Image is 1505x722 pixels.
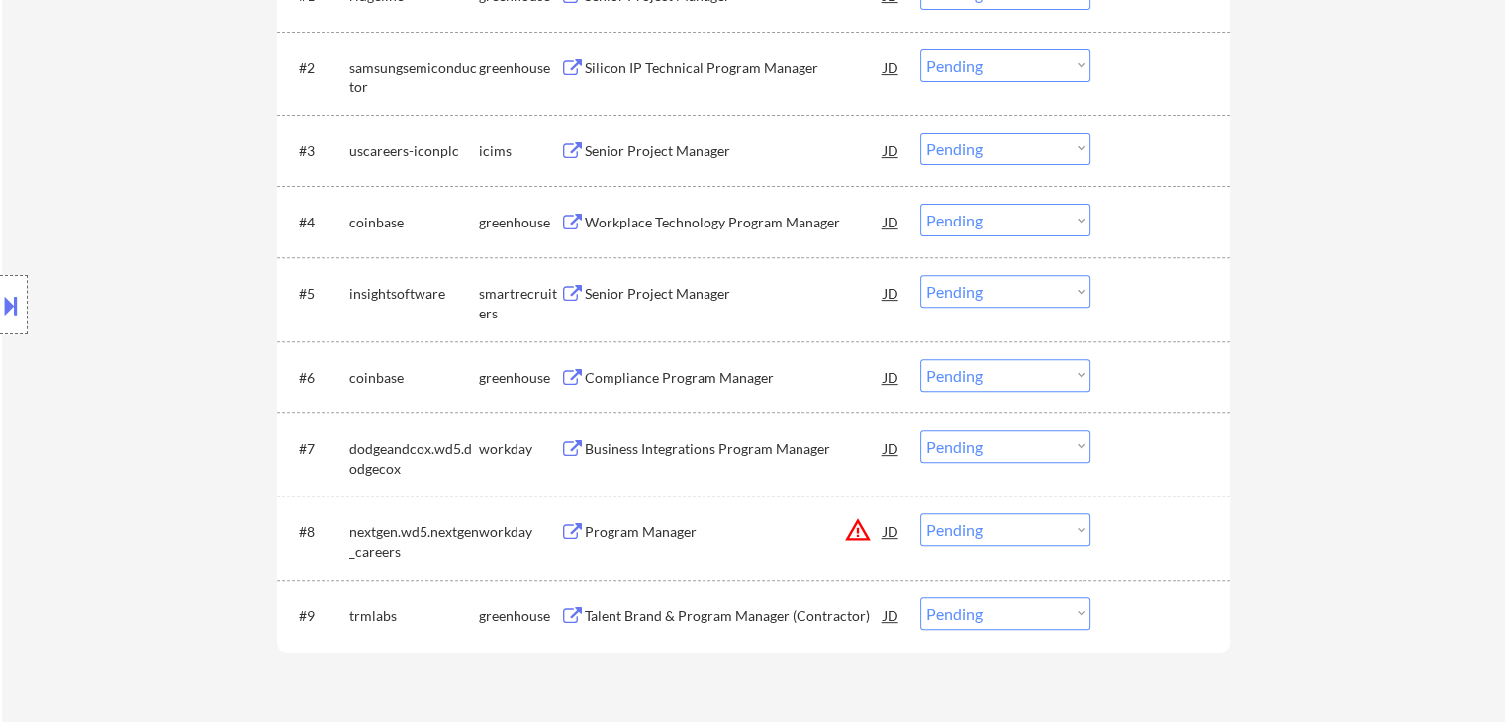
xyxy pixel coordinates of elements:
[479,284,560,322] div: smartrecruiters
[585,58,884,78] div: Silicon IP Technical Program Manager
[479,141,560,161] div: icims
[844,516,872,544] button: warning_amber
[479,439,560,459] div: workday
[585,284,884,304] div: Senior Project Manager
[299,58,333,78] div: #2
[349,141,479,161] div: uscareers-iconplc
[882,513,901,549] div: JD
[479,522,560,542] div: workday
[349,439,479,478] div: dodgeandcox.wd5.dodgecox
[585,522,884,542] div: Program Manager
[349,213,479,232] div: coinbase
[585,141,884,161] div: Senior Project Manager
[299,606,333,626] div: #9
[882,597,901,633] div: JD
[585,213,884,232] div: Workplace Technology Program Manager
[349,522,479,561] div: nextgen.wd5.nextgen_careers
[882,359,901,395] div: JD
[349,58,479,97] div: samsungsemiconductor
[585,439,884,459] div: Business Integrations Program Manager
[479,58,560,78] div: greenhouse
[479,213,560,232] div: greenhouse
[349,606,479,626] div: trmlabs
[882,430,901,466] div: JD
[585,368,884,388] div: Compliance Program Manager
[882,275,901,311] div: JD
[479,368,560,388] div: greenhouse
[349,368,479,388] div: coinbase
[479,606,560,626] div: greenhouse
[585,606,884,626] div: Talent Brand & Program Manager (Contractor)
[882,49,901,85] div: JD
[349,284,479,304] div: insightsoftware
[882,133,901,168] div: JD
[882,204,901,239] div: JD
[299,522,333,542] div: #8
